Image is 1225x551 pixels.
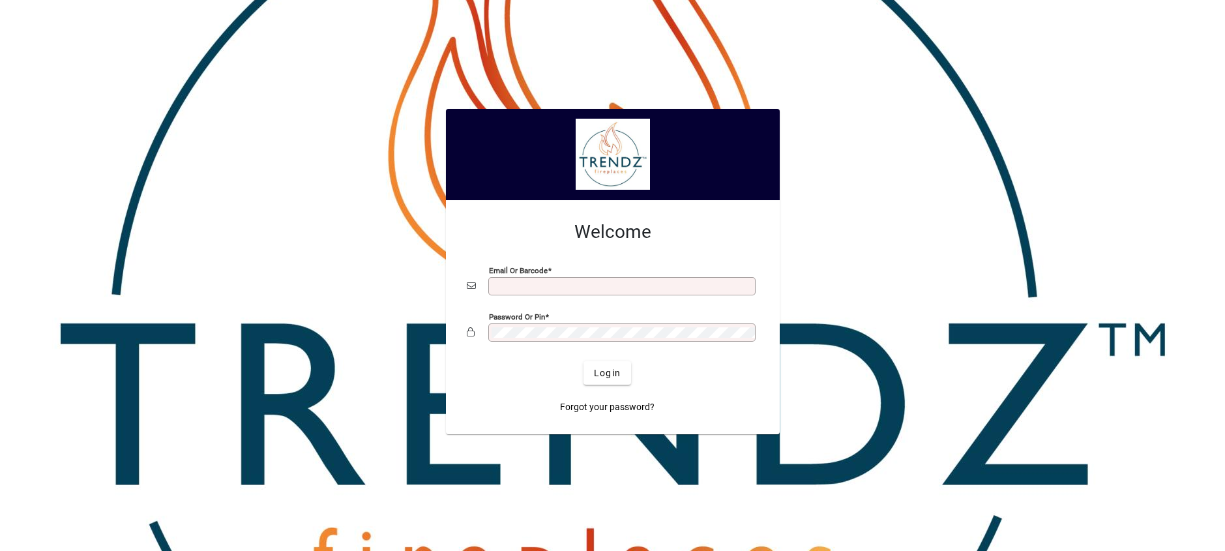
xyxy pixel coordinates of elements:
a: Forgot your password? [555,395,660,419]
mat-label: Email or Barcode [489,266,548,275]
span: Login [594,366,621,380]
mat-label: Password or Pin [489,312,545,321]
h2: Welcome [467,221,759,243]
button: Login [583,361,631,385]
span: Forgot your password? [560,400,655,414]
